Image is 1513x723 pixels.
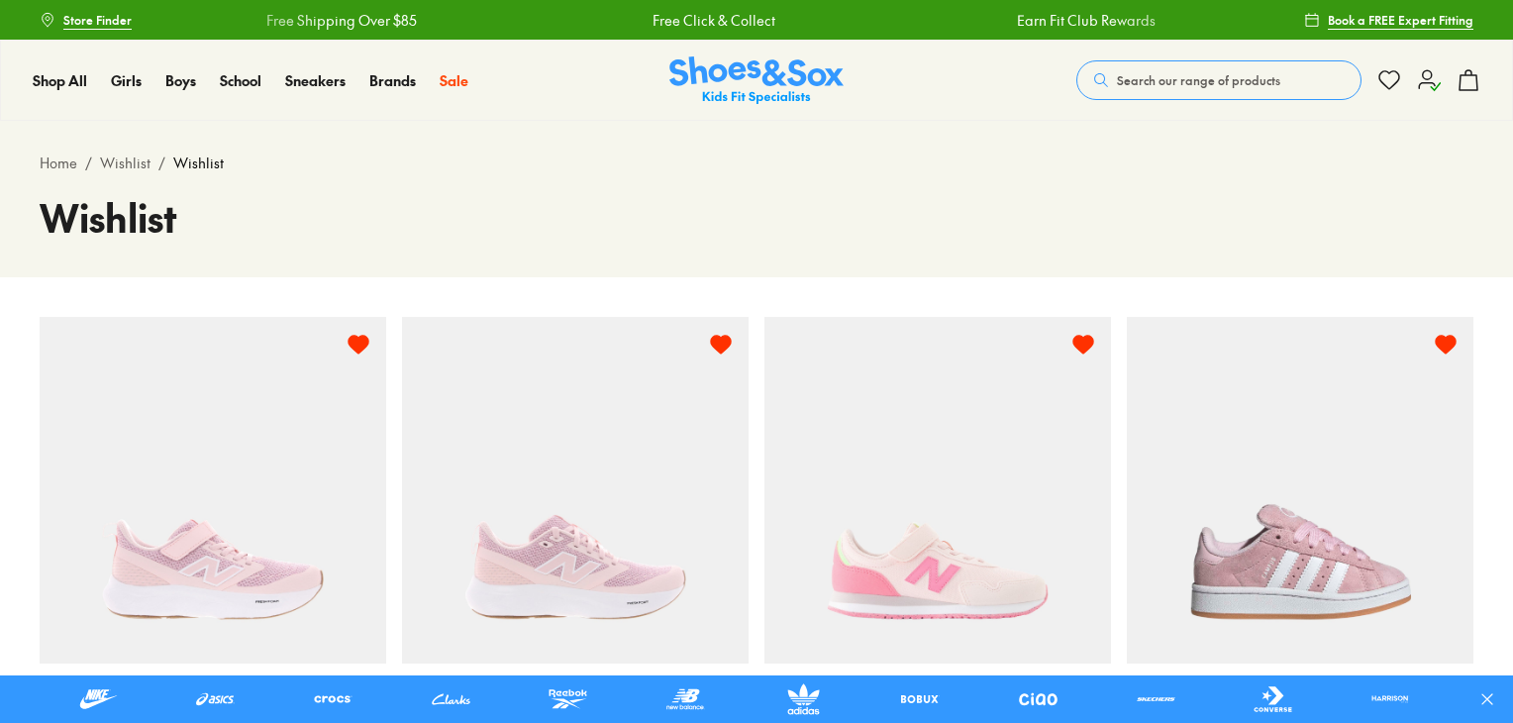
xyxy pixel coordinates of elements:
span: Search our range of products [1117,71,1280,89]
a: Free Shipping Over $85 [266,10,417,31]
iframe: Gorgias live chat messenger [20,590,99,664]
a: Shop All [33,70,87,91]
span: Brands [369,70,416,90]
img: SNS_Logo_Responsive.svg [669,56,844,105]
a: Sneakers [285,70,346,91]
a: Store Finder [40,2,132,38]
span: Store Finder [63,11,132,29]
span: Sneakers [285,70,346,90]
span: Book a FREE Expert Fitting [1328,11,1473,29]
img: 4-524405.jpg [1127,317,1473,664]
a: Free Click & Collect [653,10,775,31]
span: Boys [165,70,196,90]
a: Brands [369,70,416,91]
a: School [220,70,261,91]
span: School [220,70,261,90]
img: 4-551838.jpg [402,317,749,664]
a: Home [40,153,77,173]
a: Boys [165,70,196,91]
a: Girls [111,70,142,91]
a: Sale [440,70,468,91]
div: / / [40,153,1473,173]
a: Earn Fit Club Rewards [1017,10,1156,31]
img: 4-551807.jpg [764,317,1111,664]
a: Book a FREE Expert Fitting [1304,2,1473,38]
span: Girls [111,70,142,90]
a: Wishlist [100,153,151,173]
img: 4-551770.jpg [40,317,386,664]
button: Search our range of products [1076,60,1362,100]
span: Wishlist [173,153,224,173]
span: Sale [440,70,468,90]
h1: Wishlist [40,189,1473,246]
a: Shoes & Sox [669,56,844,105]
span: Shop All [33,70,87,90]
